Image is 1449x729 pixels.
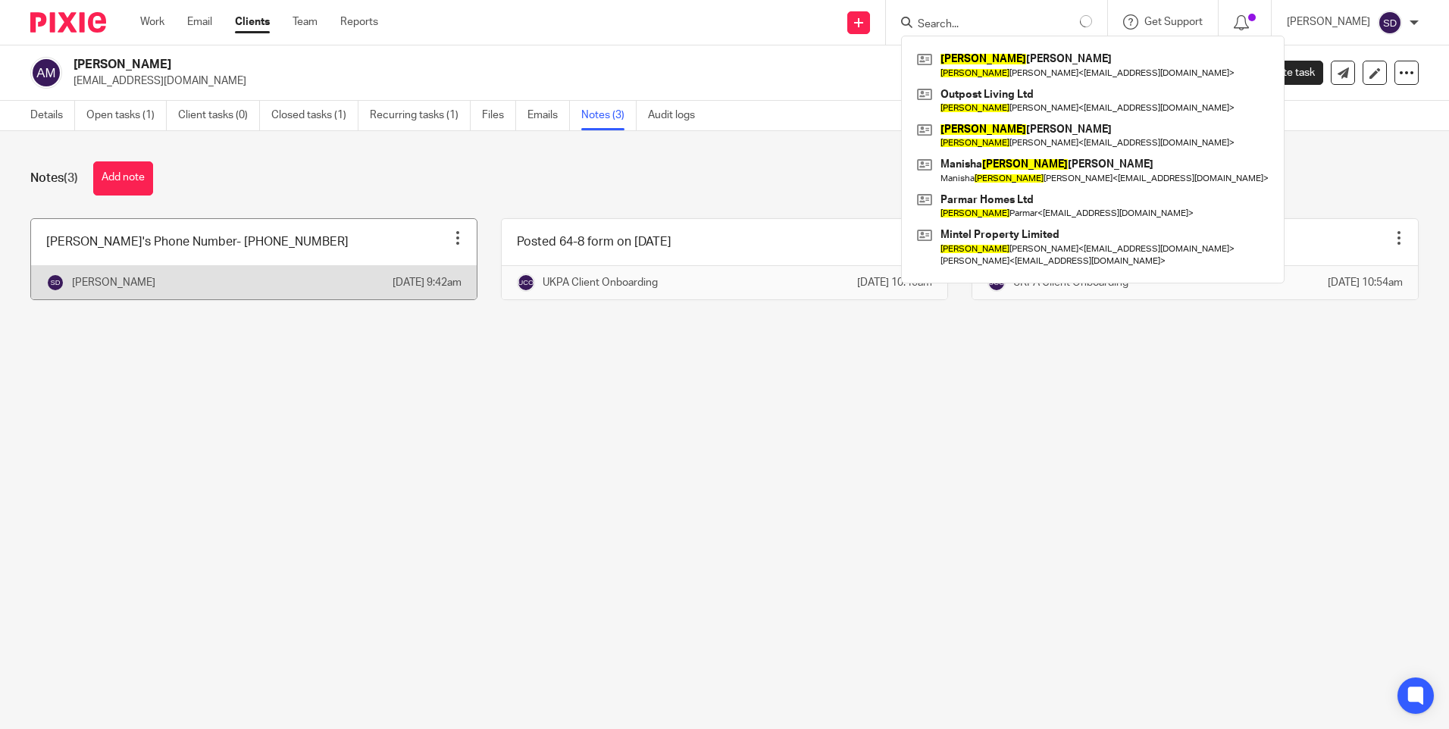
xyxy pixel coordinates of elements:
[1328,275,1403,290] p: [DATE] 10:54am
[543,275,658,290] p: UKPA Client Onboarding
[517,274,535,292] img: svg%3E
[72,275,155,290] p: [PERSON_NAME]
[30,57,62,89] img: svg%3E
[393,275,462,290] p: [DATE] 9:42am
[178,101,260,130] a: Client tasks (0)
[74,57,984,73] h2: [PERSON_NAME]
[581,101,637,130] a: Notes (3)
[235,14,270,30] a: Clients
[46,274,64,292] img: svg%3E
[30,101,75,130] a: Details
[648,101,706,130] a: Audit logs
[293,14,318,30] a: Team
[64,172,78,184] span: (3)
[527,101,570,130] a: Emails
[916,18,1053,32] input: Search
[1287,14,1370,30] p: [PERSON_NAME]
[482,101,516,130] a: Files
[1378,11,1402,35] img: svg%3E
[1080,15,1092,27] svg: Results are loading
[187,14,212,30] a: Email
[86,101,167,130] a: Open tasks (1)
[74,74,1213,89] p: [EMAIL_ADDRESS][DOMAIN_NAME]
[93,161,153,196] button: Add note
[30,12,106,33] img: Pixie
[30,171,78,186] h1: Notes
[140,14,164,30] a: Work
[370,101,471,130] a: Recurring tasks (1)
[1144,17,1203,27] span: Get Support
[857,275,932,290] p: [DATE] 10:45am
[271,101,358,130] a: Closed tasks (1)
[340,14,378,30] a: Reports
